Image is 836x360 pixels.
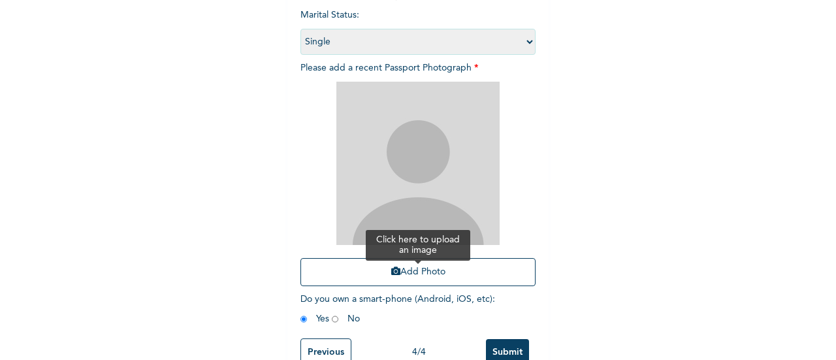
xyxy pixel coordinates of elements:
span: Please add a recent Passport Photograph [300,63,536,293]
button: Add Photo [300,258,536,286]
div: 4 / 4 [351,346,486,359]
img: Crop [336,82,500,245]
span: Marital Status : [300,10,536,46]
span: Do you own a smart-phone (Android, iOS, etc) : Yes No [300,295,495,323]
